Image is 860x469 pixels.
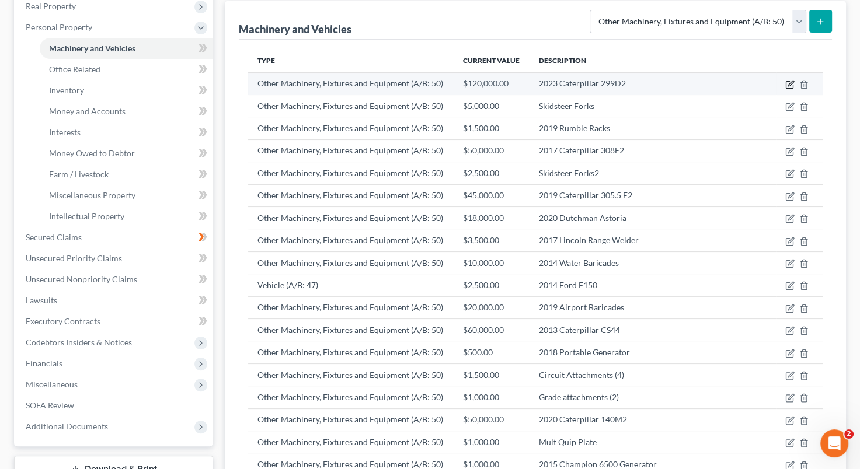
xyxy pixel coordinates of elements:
[248,94,454,117] td: Other Machinery, Fixtures and Equipment (A/B: 50)
[530,363,776,386] td: Circuit Attachments (4)
[248,184,454,206] td: Other Machinery, Fixtures and Equipment (A/B: 50)
[40,143,213,164] a: Money Owed to Debtor
[49,43,135,53] span: Machinery and Vehicles
[844,429,854,439] span: 2
[530,431,776,453] td: Mult Quip Plate
[454,72,530,94] td: $120,000.00
[530,162,776,184] td: Skidsteer Forks2
[26,400,74,410] span: SOFA Review
[454,94,530,117] td: $5,000.00
[248,431,454,453] td: Other Machinery, Fixtures and Equipment (A/B: 50)
[40,59,213,80] a: Office Related
[16,248,213,269] a: Unsecured Priority Claims
[26,316,100,326] span: Executory Contracts
[454,139,530,162] td: $50,000.00
[49,127,81,137] span: Interests
[248,274,454,296] td: Vehicle (A/B: 47)
[248,206,454,229] td: Other Machinery, Fixtures and Equipment (A/B: 50)
[248,139,454,162] td: Other Machinery, Fixtures and Equipment (A/B: 50)
[530,184,776,206] td: 2019 Caterpillar 305.5 E2
[26,1,76,11] span: Real Property
[248,363,454,386] td: Other Machinery, Fixtures and Equipment (A/B: 50)
[26,337,132,347] span: Codebtors Insiders & Notices
[454,386,530,408] td: $1,000.00
[26,253,122,263] span: Unsecured Priority Claims
[530,319,776,341] td: 2013 Caterpillar CS44
[248,386,454,408] td: Other Machinery, Fixtures and Equipment (A/B: 50)
[248,408,454,430] td: Other Machinery, Fixtures and Equipment (A/B: 50)
[454,363,530,386] td: $1,500.00
[26,421,108,431] span: Additional Documents
[49,190,135,200] span: Miscellaneous Property
[454,319,530,341] td: $60,000.00
[454,206,530,229] td: $18,000.00
[40,122,213,143] a: Interests
[26,22,92,32] span: Personal Property
[248,296,454,318] td: Other Machinery, Fixtures and Equipment (A/B: 50)
[239,22,351,36] div: Machinery and Vehicles
[248,229,454,251] td: Other Machinery, Fixtures and Equipment (A/B: 50)
[26,379,78,389] span: Miscellaneous
[16,290,213,311] a: Lawsuits
[530,386,776,408] td: Grade attachments (2)
[248,117,454,139] td: Other Machinery, Fixtures and Equipment (A/B: 50)
[40,164,213,185] a: Farm / Livestock
[530,94,776,117] td: Skidsteer Forks
[454,251,530,274] td: $10,000.00
[454,229,530,251] td: $3,500.00
[530,139,776,162] td: 2017 Caterpillar 308E2
[49,169,109,179] span: Farm / Livestock
[530,229,776,251] td: 2017 Lincoln Range Welder
[26,232,82,242] span: Secured Claims
[26,358,62,368] span: Financials
[530,341,776,363] td: 2018 Portable Generator
[530,296,776,318] td: 2019 Airport Baricades
[820,429,848,457] iframe: Intercom live chat
[248,341,454,363] td: Other Machinery, Fixtures and Equipment (A/B: 50)
[49,211,124,221] span: Intellectual Property
[248,319,454,341] td: Other Machinery, Fixtures and Equipment (A/B: 50)
[26,295,57,305] span: Lawsuits
[248,162,454,184] td: Other Machinery, Fixtures and Equipment (A/B: 50)
[49,64,100,74] span: Office Related
[49,148,135,158] span: Money Owed to Debtor
[530,117,776,139] td: 2019 Rumble Racks
[248,72,454,94] td: Other Machinery, Fixtures and Equipment (A/B: 50)
[16,395,213,416] a: SOFA Review
[454,117,530,139] td: $1,500.00
[49,85,84,95] span: Inventory
[248,251,454,274] td: Other Machinery, Fixtures and Equipment (A/B: 50)
[454,49,530,72] th: Current Value
[40,38,213,59] a: Machinery and Vehicles
[16,269,213,290] a: Unsecured Nonpriority Claims
[454,274,530,296] td: $2,500.00
[530,72,776,94] td: 2023 Caterpillar 299D2
[454,341,530,363] td: $500.00
[530,49,776,72] th: Description
[454,431,530,453] td: $1,000.00
[530,206,776,229] td: 2020 Dutchman Astoria
[248,49,454,72] th: Type
[40,185,213,206] a: Miscellaneous Property
[454,184,530,206] td: $45,000.00
[40,101,213,122] a: Money and Accounts
[530,408,776,430] td: 2020 Caterpillar 140M2
[26,274,137,284] span: Unsecured Nonpriority Claims
[49,106,126,116] span: Money and Accounts
[454,296,530,318] td: $20,000.00
[16,227,213,248] a: Secured Claims
[530,274,776,296] td: 2014 Ford F150
[454,162,530,184] td: $2,500.00
[454,408,530,430] td: $50,000.00
[40,80,213,101] a: Inventory
[16,311,213,332] a: Executory Contracts
[40,206,213,227] a: Intellectual Property
[530,251,776,274] td: 2014 Water Baricades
